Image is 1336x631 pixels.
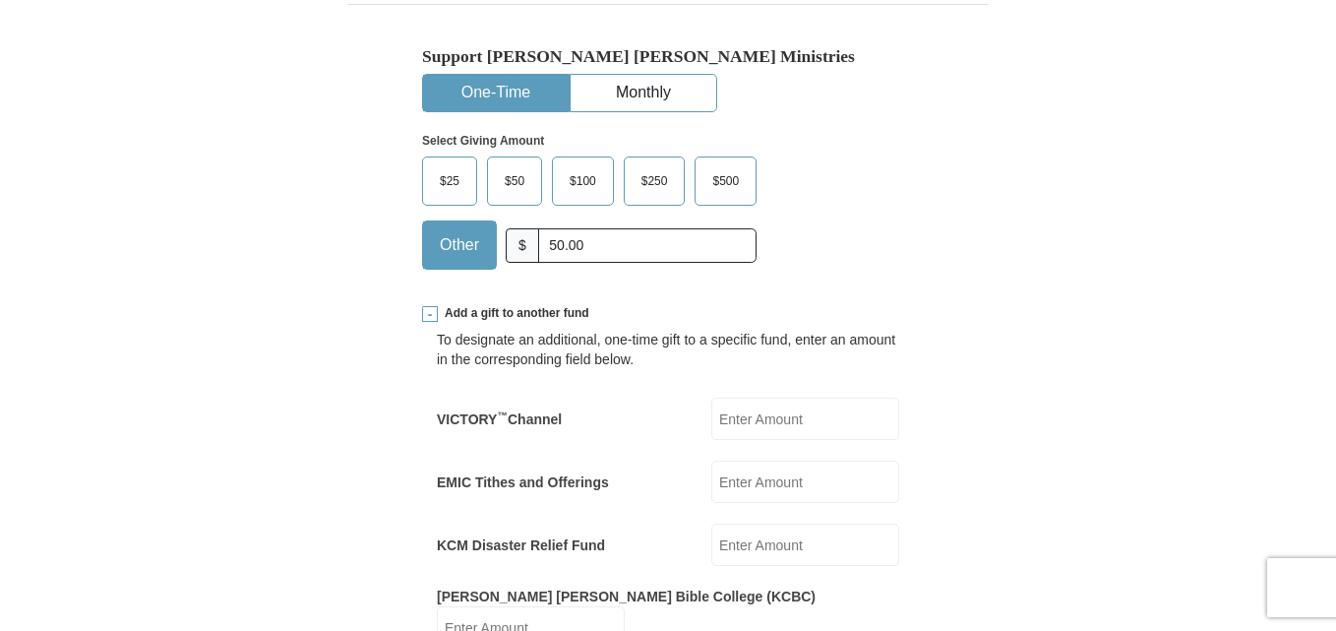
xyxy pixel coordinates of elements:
[422,46,914,67] h5: Support [PERSON_NAME] [PERSON_NAME] Ministries
[438,305,589,322] span: Add a gift to another fund
[571,75,716,111] button: Monthly
[497,410,508,421] sup: ™
[437,330,899,369] div: To designate an additional, one-time gift to a specific fund, enter an amount in the correspondin...
[711,461,899,503] input: Enter Amount
[495,166,534,196] span: $50
[538,228,757,263] input: Other Amount
[422,134,544,148] strong: Select Giving Amount
[711,398,899,440] input: Enter Amount
[437,587,816,606] label: [PERSON_NAME] [PERSON_NAME] Bible College (KCBC)
[437,410,562,429] label: VICTORY Channel
[437,536,605,555] label: KCM Disaster Relief Fund
[560,166,606,196] span: $100
[632,166,678,196] span: $250
[711,524,899,566] input: Enter Amount
[430,230,489,260] span: Other
[437,473,609,492] label: EMIC Tithes and Offerings
[423,75,569,111] button: One-Time
[430,166,469,196] span: $25
[506,228,539,263] span: $
[702,166,749,196] span: $500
